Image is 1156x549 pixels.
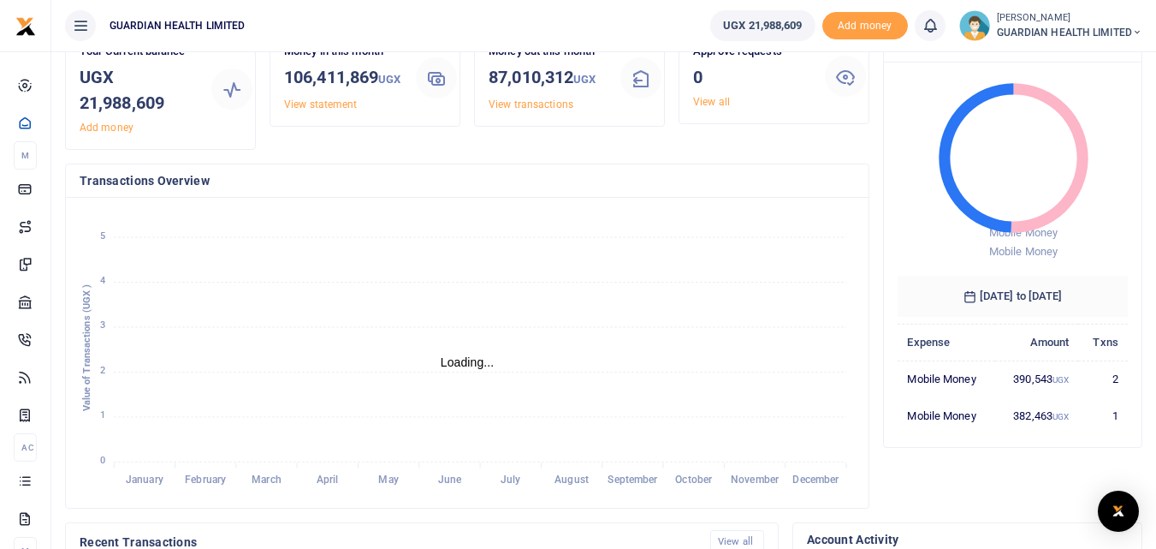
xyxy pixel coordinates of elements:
th: Amount [995,324,1078,361]
span: Mobile Money [989,226,1058,239]
img: logo-small [15,16,36,37]
div: Open Intercom Messenger [1098,491,1139,532]
small: UGX [573,73,596,86]
a: profile-user [PERSON_NAME] GUARDIAN HEALTH LIMITED [959,10,1142,41]
th: Expense [898,324,995,361]
tspan: July [501,474,520,486]
tspan: 4 [100,275,105,286]
tspan: November [731,474,780,486]
td: 2 [1078,361,1128,397]
td: 382,463 [995,397,1078,433]
img: profile-user [959,10,990,41]
a: Add money [80,122,133,134]
tspan: January [126,474,163,486]
small: [PERSON_NAME] [997,11,1142,26]
small: UGX [1052,412,1069,421]
h3: 87,010,312 [489,64,607,92]
text: Loading... [441,355,495,369]
tspan: December [792,474,839,486]
td: 1 [1078,397,1128,433]
span: Add money [822,12,908,40]
h3: 106,411,869 [284,64,402,92]
a: View all [693,96,730,108]
span: GUARDIAN HEALTH LIMITED [103,18,252,33]
tspan: June [438,474,462,486]
span: UGX 21,988,609 [723,17,802,34]
th: Txns [1078,324,1128,361]
td: 390,543 [995,361,1078,397]
tspan: February [185,474,226,486]
tspan: May [378,474,398,486]
tspan: August [554,474,589,486]
h6: [DATE] to [DATE] [898,276,1128,317]
text: Value of Transactions (UGX ) [81,284,92,412]
a: Add money [822,18,908,31]
li: Ac [14,433,37,462]
tspan: 1 [100,410,105,421]
a: View statement [284,98,357,110]
td: Mobile Money [898,361,995,397]
li: Toup your wallet [822,12,908,40]
li: M [14,141,37,170]
span: Mobile Money [989,245,1058,258]
h4: Transactions Overview [80,171,855,190]
tspan: March [252,474,282,486]
td: Mobile Money [898,397,995,433]
tspan: 3 [100,320,105,331]
small: UGX [378,73,400,86]
tspan: 0 [100,455,105,466]
h3: UGX 21,988,609 [80,64,198,116]
h3: 0 [693,64,811,90]
span: GUARDIAN HEALTH LIMITED [997,25,1142,40]
tspan: September [608,474,658,486]
small: UGX [1052,375,1069,385]
h4: Account Activity [807,530,1128,549]
tspan: April [317,474,339,486]
tspan: October [675,474,713,486]
a: logo-small logo-large logo-large [15,19,36,32]
tspan: 5 [100,230,105,242]
li: Wallet ballance [703,10,821,41]
a: View transactions [489,98,573,110]
tspan: 2 [100,365,105,376]
a: UGX 21,988,609 [710,10,815,41]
